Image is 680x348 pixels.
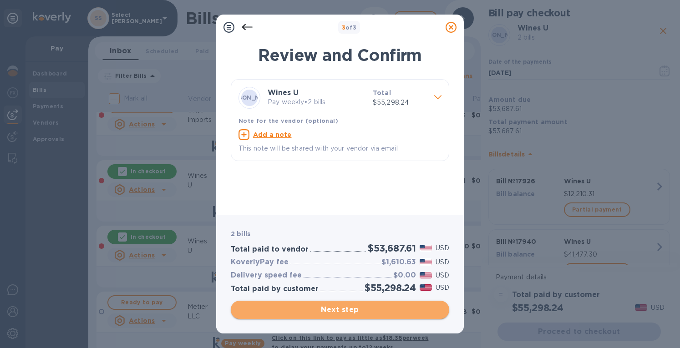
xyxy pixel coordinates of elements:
img: USD [420,245,432,251]
h2: $53,687.61 [368,242,416,254]
p: $55,298.24 [373,98,427,107]
p: USD [436,257,449,267]
b: Note for the vendor (optional) [239,117,338,124]
h3: Total paid to vendor [231,245,309,254]
p: Pay weekly • 2 bills [268,97,365,107]
b: [PERSON_NAME] [223,94,275,101]
img: USD [420,259,432,265]
p: This note will be shared with your vendor via email [239,144,441,153]
h3: Delivery speed fee [231,271,302,280]
span: Next step [238,304,442,315]
p: USD [436,283,449,293]
b: 2 bills [231,230,250,237]
h3: KoverlyPay fee [231,258,289,267]
p: USD [436,271,449,280]
h3: $0.00 [393,271,416,280]
b: Total [373,89,391,96]
b: of 3 [342,24,357,31]
h1: Review and Confirm [231,45,449,65]
b: Wines U [268,88,299,97]
img: USD [420,284,432,291]
h3: Total paid by customer [231,285,319,293]
u: Add a note [253,131,292,138]
p: USD [436,243,449,253]
button: Next step [231,301,449,319]
span: 3 [342,24,345,31]
div: [PERSON_NAME]Wines UPay weekly•2 billsTotal$55,298.24Note for the vendor (optional)Add a noteThis... [239,87,441,153]
h3: $1,610.63 [381,258,416,267]
h2: $55,298.24 [365,282,416,293]
img: USD [420,272,432,278]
